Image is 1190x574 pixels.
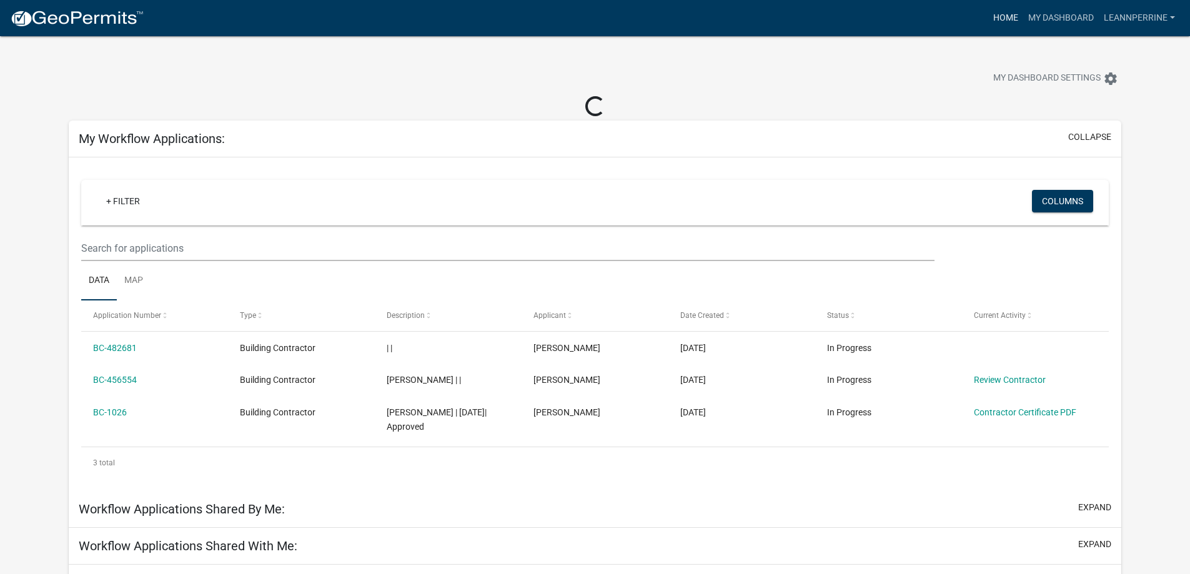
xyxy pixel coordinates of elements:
span: Building Contractor [240,375,315,385]
button: My Dashboard Settingssettings [983,66,1128,91]
span: Applicant [533,311,566,320]
span: | | [387,343,392,353]
span: Leann Perrine | 12/07/2023| Approved [387,407,487,432]
button: expand [1078,501,1111,514]
datatable-header-cell: Type [228,300,375,330]
span: 12/04/2023 [680,407,706,417]
h5: Workflow Applications Shared With Me: [79,538,297,553]
span: Status [827,311,849,320]
button: collapse [1068,131,1111,144]
span: In Progress [827,343,871,353]
span: Building Contractor [240,343,315,353]
span: Description [387,311,425,320]
a: BC-1026 [93,407,127,417]
a: Data [81,261,117,301]
i: settings [1103,71,1118,86]
a: + Filter [96,190,150,212]
div: 3 total [81,447,1109,478]
span: Leann [533,343,600,353]
span: Current Activity [974,311,1026,320]
a: Review Contractor [974,375,1046,385]
a: My Dashboard [1023,6,1099,30]
span: My Dashboard Settings [993,71,1101,86]
datatable-header-cell: Description [375,300,522,330]
span: 07/29/2025 [680,375,706,385]
a: Contractor Certificate PDF [974,407,1076,417]
a: BC-482681 [93,343,137,353]
a: leannperrine [1099,6,1180,30]
span: 09/23/2025 [680,343,706,353]
span: Building Contractor [240,407,315,417]
input: Search for applications [81,235,934,261]
datatable-header-cell: Date Created [668,300,815,330]
span: Leann [533,375,600,385]
span: In Progress [827,375,871,385]
span: Leann [533,407,600,417]
div: collapse [69,157,1121,490]
span: Leann Perrine | | [387,375,461,385]
span: Application Number [93,311,161,320]
h5: Workflow Applications Shared By Me: [79,502,285,517]
span: Type [240,311,256,320]
a: Home [988,6,1023,30]
datatable-header-cell: Status [815,300,961,330]
a: BC-456554 [93,375,137,385]
button: Columns [1032,190,1093,212]
a: Map [117,261,151,301]
button: expand [1078,538,1111,551]
datatable-header-cell: Applicant [522,300,668,330]
h5: My Workflow Applications: [79,131,225,146]
datatable-header-cell: Current Activity [961,300,1108,330]
span: Date Created [680,311,724,320]
span: In Progress [827,407,871,417]
datatable-header-cell: Application Number [81,300,228,330]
